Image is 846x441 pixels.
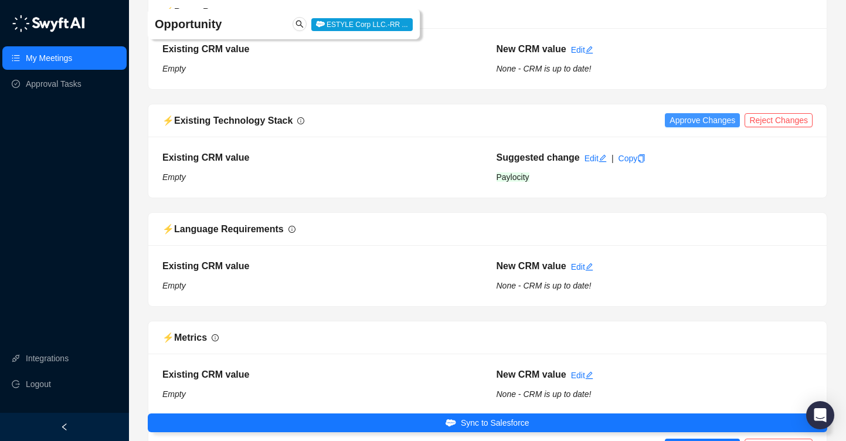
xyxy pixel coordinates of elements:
a: ESTYLE Corp LLC.-RR ... [311,19,413,29]
h5: New CRM value [497,42,566,56]
span: ESTYLE Corp LLC.-RR ... [311,18,413,31]
button: Approve Changes [665,113,740,127]
a: Edit [585,154,607,163]
h5: Existing CRM value [162,368,479,382]
span: Paylocity [497,172,529,182]
a: Approval Tasks [26,72,81,96]
img: logo-05li4sbe.png [12,15,85,32]
div: | [611,152,614,165]
i: Empty [162,64,186,73]
i: None - CRM is up to date! [497,281,592,290]
span: Reject Changes [749,114,808,127]
h5: Existing CRM value [162,151,479,165]
span: Sync to Salesforce [461,416,529,429]
span: copy [637,154,645,162]
button: Sync to Salesforce [148,413,827,432]
i: None - CRM is up to date! [497,64,592,73]
h5: Existing CRM value [162,259,479,273]
span: Approve Changes [670,114,735,127]
span: info-circle [288,226,295,233]
i: Empty [162,389,186,399]
span: search [295,20,304,28]
h5: New CRM value [497,259,566,273]
a: My Meetings [26,46,72,70]
span: left [60,423,69,431]
h5: Existing CRM value [162,42,479,56]
a: Copy [619,154,646,163]
a: Integrations [26,347,69,370]
span: ⚡️ Language Requirements [162,224,284,234]
span: ⚡️ Existing Technology Stack [162,116,293,125]
i: Empty [162,281,186,290]
span: info-circle [297,117,304,124]
div: Open Intercom Messenger [806,401,834,429]
h5: Suggested change [497,151,580,165]
i: None - CRM is up to date! [497,389,592,399]
span: edit [585,263,593,271]
button: Reject Changes [745,113,813,127]
span: ⚡️ Paper Process [162,7,239,17]
a: Edit [571,371,593,380]
span: Logout [26,372,51,396]
span: edit [585,46,593,54]
span: logout [12,380,20,388]
span: ⚡️ Metrics [162,333,207,342]
a: Edit [571,262,593,272]
a: Edit [571,45,593,55]
span: info-circle [212,334,219,341]
span: edit [599,154,607,162]
h4: Opportunity [155,16,302,32]
i: Empty [162,172,186,182]
h5: New CRM value [497,368,566,382]
span: edit [585,371,593,379]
